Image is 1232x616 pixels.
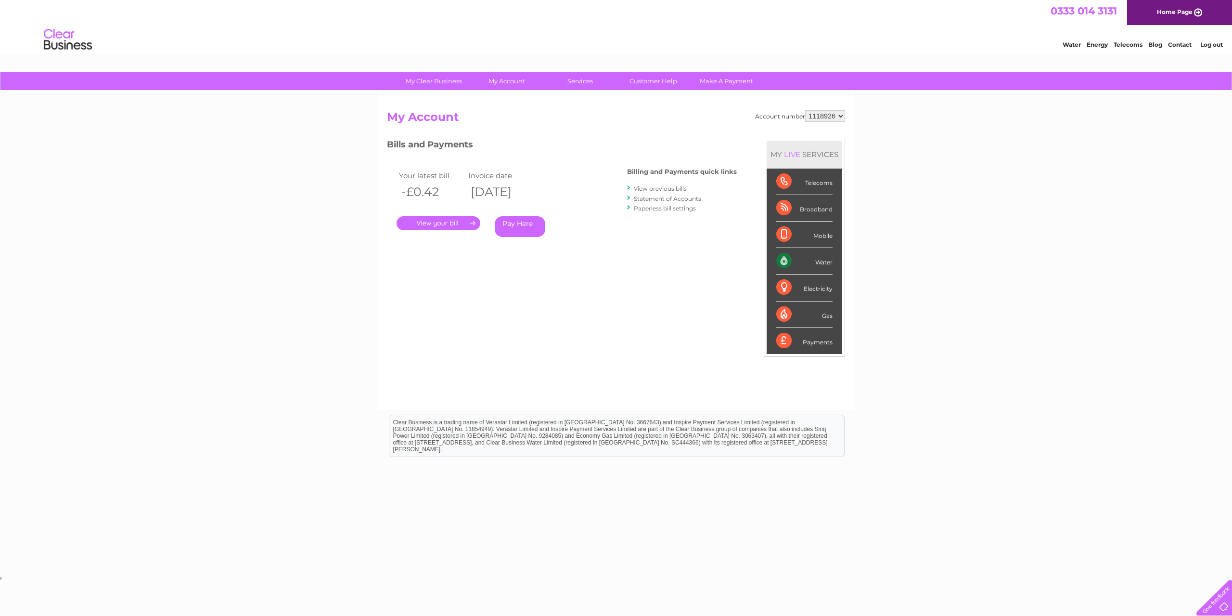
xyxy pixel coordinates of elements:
a: 0333 014 3131 [1051,5,1117,17]
div: Account number [755,110,845,122]
div: Water [776,248,833,275]
th: [DATE] [466,182,535,202]
div: Clear Business is a trading name of Verastar Limited (registered in [GEOGRAPHIC_DATA] No. 3667643... [389,5,844,47]
a: Contact [1168,41,1192,48]
a: Blog [1148,41,1162,48]
h4: Billing and Payments quick links [627,168,737,175]
div: Broadband [776,195,833,222]
h3: Bills and Payments [387,138,737,155]
a: Statement of Accounts [634,195,701,202]
div: MY SERVICES [767,141,842,168]
h2: My Account [387,110,845,129]
td: Your latest bill [397,169,466,182]
td: Invoice date [466,169,535,182]
a: Customer Help [614,72,693,90]
a: Energy [1087,41,1108,48]
a: . [397,216,480,230]
a: Log out [1200,41,1223,48]
th: -£0.42 [397,182,466,202]
div: Payments [776,328,833,354]
a: Services [540,72,620,90]
a: Water [1063,41,1081,48]
a: My Account [467,72,547,90]
a: Make A Payment [687,72,766,90]
div: Mobile [776,222,833,248]
a: Pay Here [495,216,545,237]
a: View previous bills [634,185,687,192]
a: Paperless bill settings [634,205,696,212]
div: LIVE [782,150,802,159]
div: Electricity [776,275,833,301]
div: Gas [776,301,833,328]
div: Telecoms [776,169,833,195]
a: My Clear Business [394,72,474,90]
a: Telecoms [1114,41,1142,48]
img: logo.png [43,25,92,54]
